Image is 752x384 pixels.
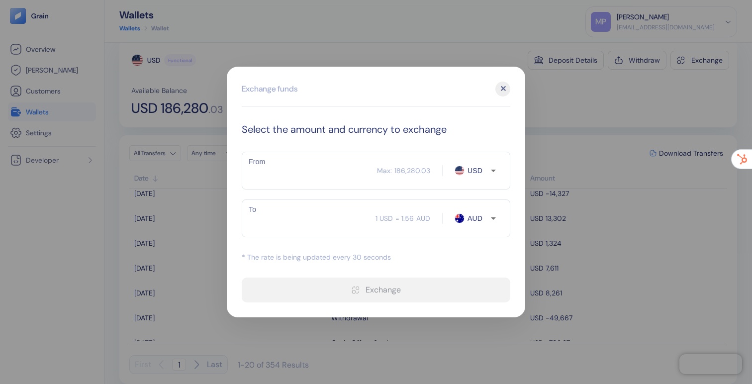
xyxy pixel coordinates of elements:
[377,166,430,176] div: Max: 186,280.03
[376,213,430,223] div: 1 USD = 1.56 AUD
[679,354,742,374] iframe: Chatra live chat
[486,164,500,178] button: Open
[242,83,297,95] div: Exchange funds
[242,252,510,263] div: * The rate is being updated every 30 seconds
[486,211,500,225] button: Open
[242,122,510,137] div: Select the amount and currency to exchange
[495,82,510,96] div: ✕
